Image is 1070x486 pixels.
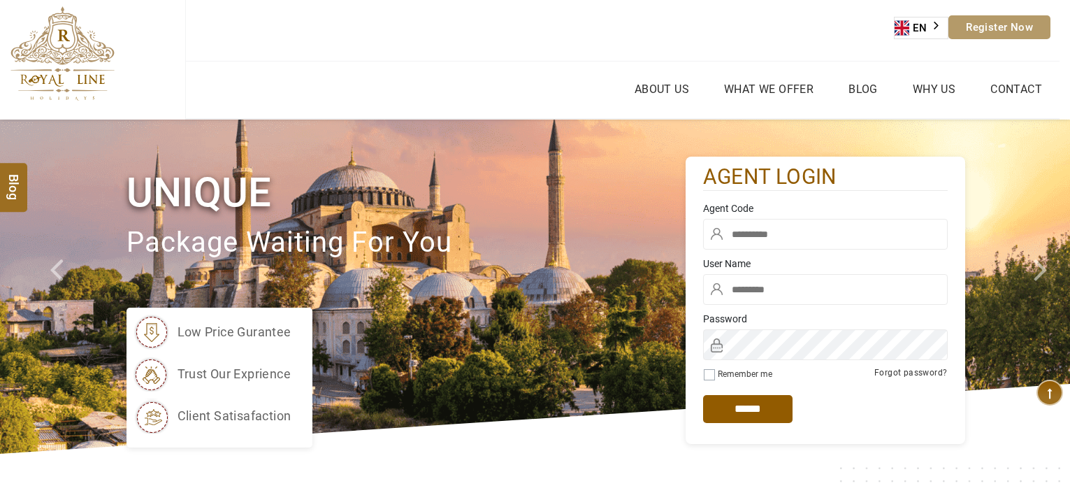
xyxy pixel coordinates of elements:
a: What we Offer [721,79,817,99]
a: Forgot password? [874,368,947,378]
a: Contact [987,79,1046,99]
h2: agent login [703,164,948,191]
a: EN [895,17,948,38]
a: Blog [845,79,881,99]
label: User Name [703,257,948,271]
img: The Royal Line Holidays [10,6,115,101]
label: Password [703,312,948,326]
div: Language [894,17,948,39]
label: Remember me [718,369,772,379]
a: Why Us [909,79,959,99]
li: low price gurantee [133,315,291,350]
a: About Us [631,79,693,99]
li: client satisafaction [133,399,291,434]
a: Register Now [948,15,1050,39]
aside: Language selected: English [894,17,948,39]
h1: Unique [126,166,686,219]
label: Agent Code [703,201,948,215]
p: package waiting for you [126,220,686,266]
a: Check next prev [32,120,86,454]
span: Blog [5,174,23,186]
li: trust our exprience [133,357,291,392]
a: Check next image [1016,120,1070,454]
